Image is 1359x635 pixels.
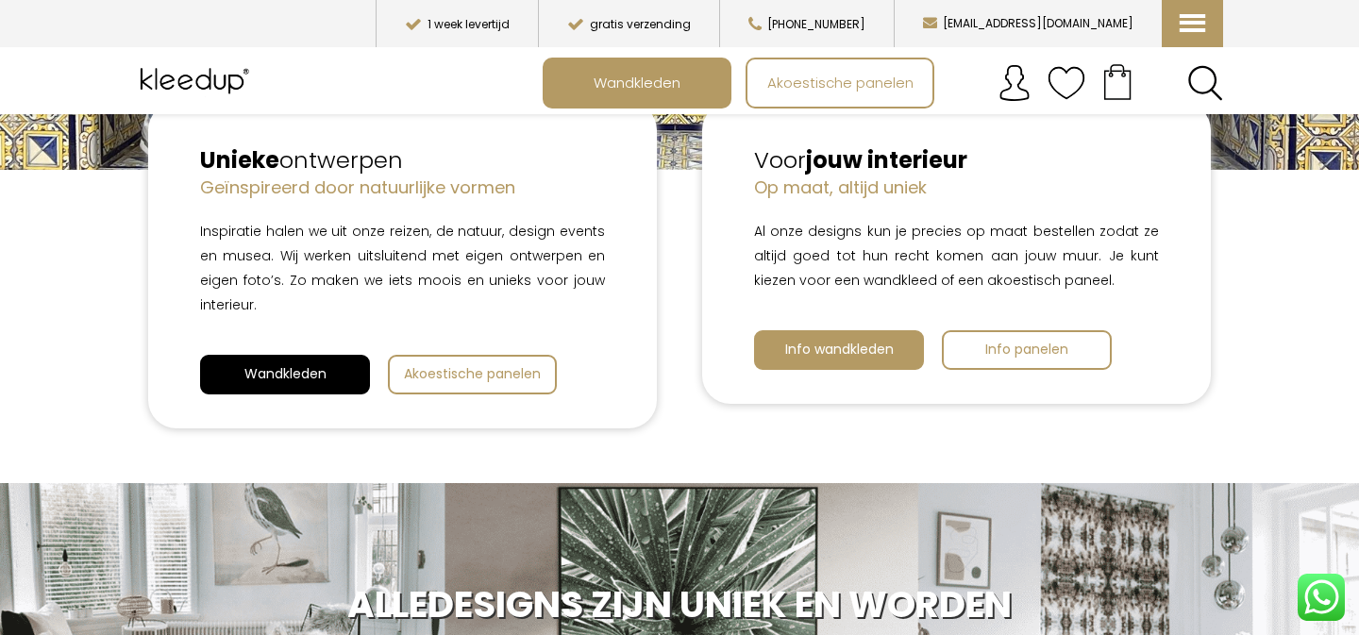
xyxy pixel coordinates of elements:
[543,58,1237,109] nav: Main menu
[985,340,1068,359] span: Info panelen
[404,364,541,383] span: Akoestische panelen
[347,578,428,630] span: Alle
[754,219,1159,292] p: Al onze designs kun je precies op maat bestellen zodat ze altijd goed tot hun recht komen aan jou...
[200,175,605,199] h4: Geïnspireerd door natuurlijke vormen
[754,330,924,370] a: Info wandkleden
[200,219,605,317] p: Inspiratie halen we uit onze reizen, de natuur, design events en musea. Wij werken uitsluitend me...
[757,65,924,101] span: Akoestische panelen
[200,355,370,394] a: Wandkleden
[747,59,932,107] a: Akoestische panelen
[1187,65,1223,101] a: Search
[583,65,691,101] span: Wandkleden
[942,330,1112,370] a: Info panelen
[1048,64,1085,102] img: verlanglijstje.svg
[785,340,894,359] span: Info wandkleden
[388,355,557,394] a: Akoestische panelen
[136,58,258,105] img: Kleedup
[1085,58,1149,105] a: Your cart
[996,64,1033,102] img: account.svg
[545,59,730,107] a: Wandkleden
[754,175,1159,199] h4: Op maat, altijd uniek
[244,364,327,383] span: Wandkleden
